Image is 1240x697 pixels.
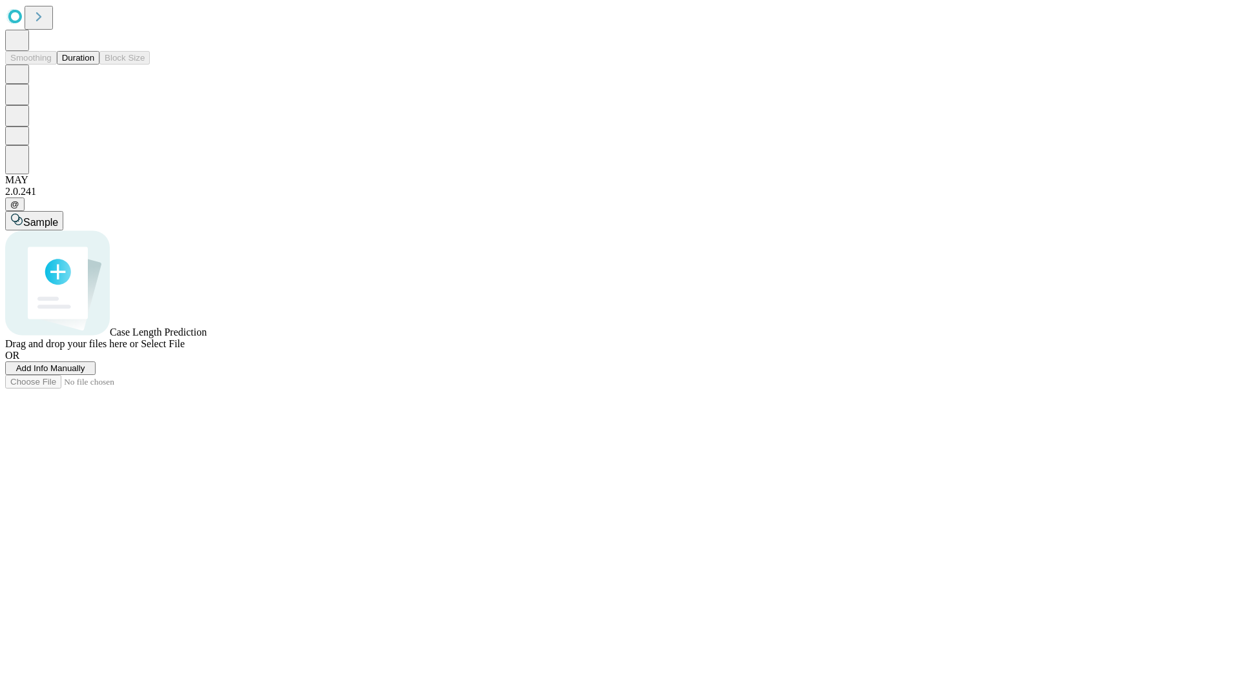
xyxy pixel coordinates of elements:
[5,186,1235,197] div: 2.0.241
[5,174,1235,186] div: MAY
[5,350,19,361] span: OR
[5,338,138,349] span: Drag and drop your files here or
[23,217,58,228] span: Sample
[110,327,207,338] span: Case Length Prediction
[16,363,85,373] span: Add Info Manually
[5,361,96,375] button: Add Info Manually
[5,51,57,65] button: Smoothing
[5,211,63,230] button: Sample
[5,197,25,211] button: @
[10,199,19,209] span: @
[99,51,150,65] button: Block Size
[57,51,99,65] button: Duration
[141,338,185,349] span: Select File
